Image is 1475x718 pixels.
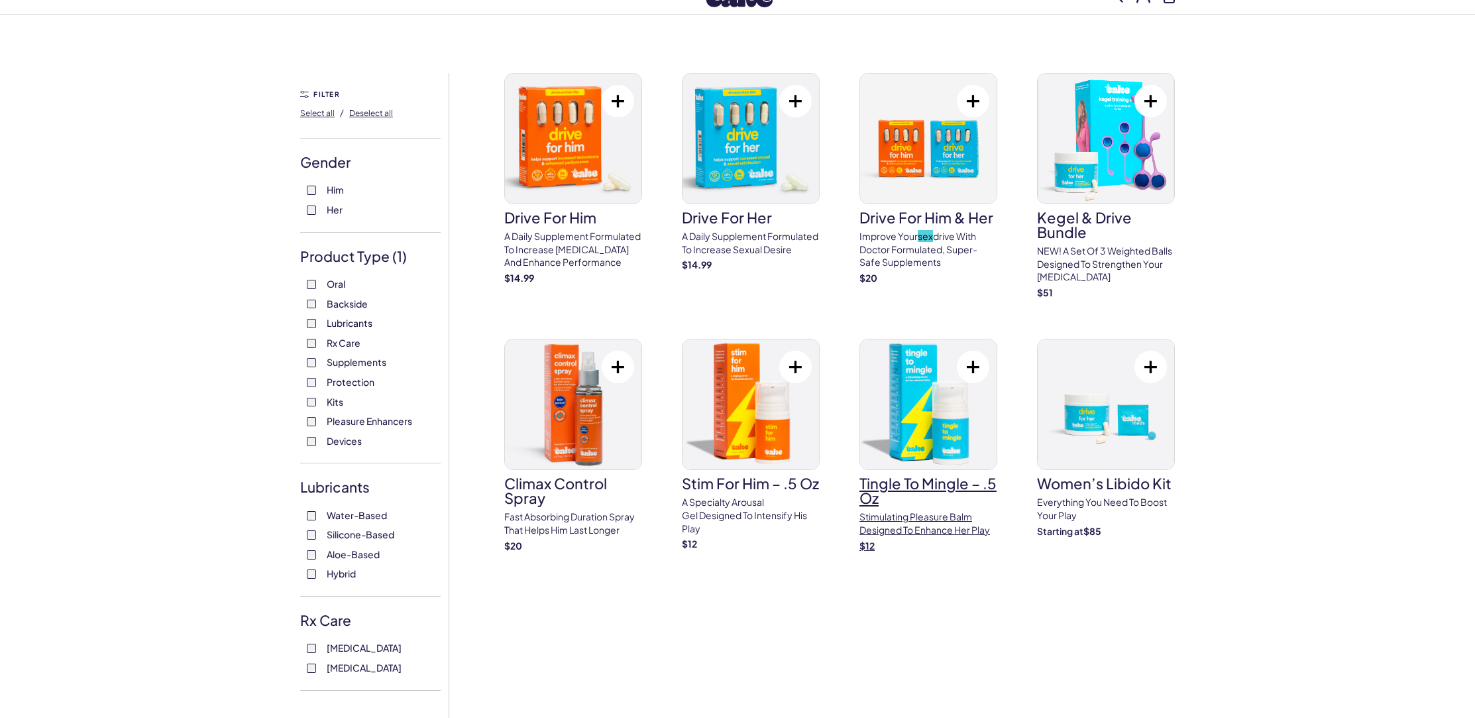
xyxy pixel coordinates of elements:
[1037,245,1175,284] p: NEW! A set of 3 weighted balls designed to strengthen your [MEDICAL_DATA]
[340,107,344,119] span: /
[1037,73,1175,299] a: Kegel & Drive BundleKegel & Drive BundleNEW! A set of 3 weighted balls designed to strengthen you...
[683,339,819,469] img: Stim For Him – .5 oz
[327,353,386,371] span: Supplements
[1037,525,1083,537] span: Starting at
[327,314,372,331] span: Lubricants
[682,476,820,491] h3: Stim For Him – .5 oz
[1038,74,1174,204] img: Kegel & Drive Bundle
[307,319,316,328] input: Lubricants
[682,230,820,256] p: A daily supplement formulated to increase sexual desire
[327,526,394,543] span: Silicone-Based
[327,295,368,312] span: Backside
[1037,210,1175,239] h3: Kegel & Drive Bundle
[1037,286,1053,298] strong: $ 51
[349,108,393,118] span: Deselect all
[307,186,316,195] input: Him
[504,230,642,269] p: A daily supplement formulated to increase [MEDICAL_DATA] and enhance performance
[504,272,534,284] strong: $ 14.99
[682,73,820,272] a: drive for herdrive for herA daily supplement formulated to increase sexual desire$14.99
[300,108,335,118] span: Select all
[682,210,820,225] h3: drive for her
[327,393,343,410] span: Kits
[327,432,362,449] span: Devices
[859,339,997,552] a: Tingle To Mingle – .5 ozTingle To Mingle – .5 ozStimulating pleasure balm designed to enhance her...
[300,102,335,123] button: Select all
[1037,476,1175,491] h3: Women’s Libido Kit
[859,73,997,284] a: drive for him & herdrive for him & herImprove yoursexdrive with doctor formulated, super-safe sup...
[505,339,641,469] img: Climax Control Spray
[307,530,316,540] input: Silicone-Based
[1037,496,1175,522] p: Everything you need to Boost Your Play
[327,546,380,563] span: Aloe-Based
[859,476,997,505] h3: Tingle To Mingle – .5 oz
[307,378,316,387] input: Protection
[307,417,316,426] input: Pleasure Enhancers
[682,538,697,550] strong: $ 12
[327,659,402,676] span: [MEDICAL_DATA]
[307,569,316,579] input: Hybrid
[504,339,642,552] a: Climax Control SprayClimax Control SprayFast absorbing duration spray that helps him last longer$20
[505,74,641,204] img: drive for him
[307,437,316,446] input: Devices
[1038,339,1174,469] img: Women’s Libido Kit
[327,507,387,524] span: Water-Based
[504,540,522,552] strong: $ 20
[307,300,316,309] input: Backside
[327,334,360,351] span: Rx Care
[682,496,820,535] p: A specialty arousal gel designed to intensify his play
[859,540,875,552] strong: $ 12
[327,373,374,390] span: Protection
[682,259,712,270] strong: $ 14.99
[307,206,316,215] input: Her
[327,201,343,218] span: Her
[504,210,642,225] h3: drive for him
[307,280,316,289] input: Oral
[307,358,316,367] input: Supplements
[327,275,345,292] span: Oral
[682,339,820,550] a: Stim For Him – .5 ozStim For Him – .5 ozA specialty arousal gel designed to intensify his play$12
[1083,525,1101,537] strong: $ 85
[859,230,997,269] p: Improve your drive with doctor formulated, super-safe supplements
[859,272,877,284] strong: $ 20
[327,412,412,430] span: Pleasure Enhancers
[307,398,316,407] input: Kits
[860,339,997,469] img: Tingle To Mingle – .5 oz
[504,73,642,284] a: drive for himdrive for himA daily supplement formulated to increase [MEDICAL_DATA] and enhance pe...
[307,550,316,560] input: Aloe-Based
[327,639,402,656] span: [MEDICAL_DATA]
[918,230,933,242] span: Category: Adult, Term: "sex"
[860,74,997,204] img: drive for him & her
[307,511,316,520] input: Water-Based
[859,210,997,225] h3: drive for him & her
[307,664,316,673] input: [MEDICAL_DATA]
[683,74,819,204] img: drive for her
[504,476,642,505] h3: Climax Control Spray
[349,102,393,123] button: Deselect all
[327,181,344,198] span: Him
[859,510,997,536] p: Stimulating pleasure balm designed to enhance her play
[307,644,316,653] input: [MEDICAL_DATA]
[327,565,356,582] span: Hybrid
[504,510,642,536] p: Fast absorbing duration spray that helps him last longer
[1037,339,1175,538] a: Women’s Libido KitWomen’s Libido KitEverything you need to Boost Your PlayStarting at$85
[307,339,316,348] input: Rx Care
